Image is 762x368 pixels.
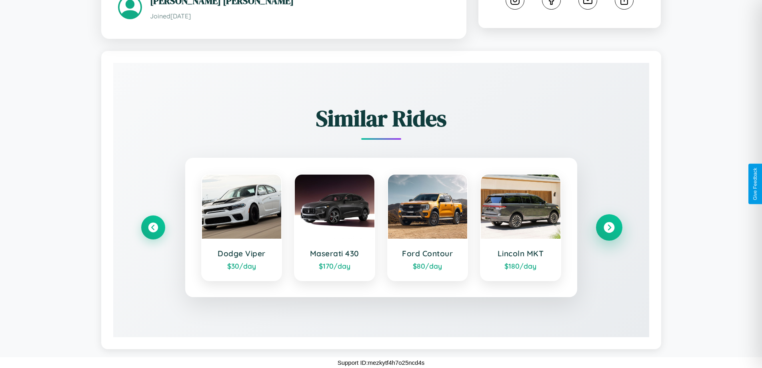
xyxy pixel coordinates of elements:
[396,249,460,258] h3: Ford Contour
[294,174,375,281] a: Maserati 430$170/day
[210,261,274,270] div: $ 30 /day
[752,168,758,200] div: Give Feedback
[480,174,561,281] a: Lincoln MKT$180/day
[210,249,274,258] h3: Dodge Viper
[396,261,460,270] div: $ 80 /day
[150,10,450,22] p: Joined [DATE]
[387,174,468,281] a: Ford Contour$80/day
[303,261,366,270] div: $ 170 /day
[338,357,425,368] p: Support ID: mezkytf4h7o25ncd4s
[489,261,552,270] div: $ 180 /day
[489,249,552,258] h3: Lincoln MKT
[141,103,621,134] h2: Similar Rides
[201,174,282,281] a: Dodge Viper$30/day
[303,249,366,258] h3: Maserati 430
